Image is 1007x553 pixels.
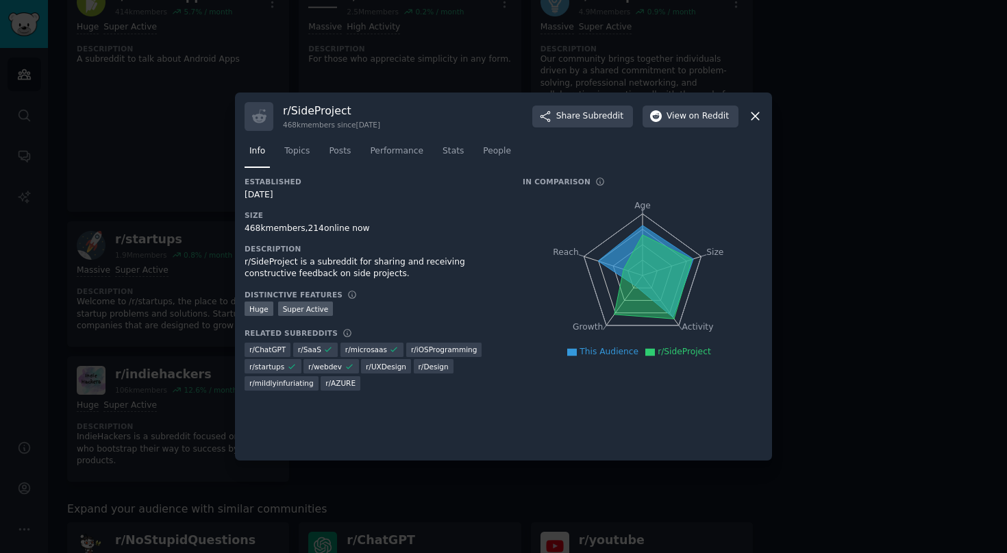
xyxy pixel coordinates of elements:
h3: Description [245,244,503,254]
div: Huge [245,302,273,316]
h3: Size [245,210,503,220]
tspan: Size [706,247,723,256]
a: Topics [279,140,314,169]
span: r/ SaaS [298,345,321,354]
tspan: Age [634,201,651,210]
span: Performance [370,145,423,158]
span: Share [556,110,623,123]
div: 468k members, 214 online now [245,223,503,235]
div: r/SideProject is a subreddit for sharing and receiving constructive feedback on side projects. [245,256,503,280]
span: Topics [284,145,310,158]
span: on Reddit [689,110,729,123]
h3: Related Subreddits [245,328,338,338]
span: r/ iOSProgramming [411,345,477,354]
span: r/ UXDesign [366,362,406,371]
h3: Distinctive Features [245,290,343,299]
a: Posts [324,140,356,169]
span: r/ startups [249,362,284,371]
a: People [478,140,516,169]
span: People [483,145,511,158]
span: r/ webdev [308,362,342,371]
tspan: Activity [682,322,714,332]
h3: In Comparison [523,177,590,186]
h3: r/ SideProject [283,103,380,118]
button: Viewon Reddit [643,106,738,127]
span: r/ ChatGPT [249,345,286,354]
div: 468k members since [DATE] [283,120,380,130]
span: Info [249,145,265,158]
tspan: Growth [573,322,603,332]
span: View [667,110,729,123]
a: Stats [438,140,469,169]
span: r/ Design [419,362,449,371]
span: r/ mildlyinfuriating [249,378,314,388]
div: Super Active [278,302,334,316]
a: Info [245,140,270,169]
h3: Established [245,177,503,186]
div: [DATE] [245,189,503,201]
tspan: Reach [553,247,579,256]
a: Performance [365,140,428,169]
span: This Audience [580,347,638,356]
button: ShareSubreddit [532,106,633,127]
span: r/ microsaas [345,345,387,354]
span: Posts [329,145,351,158]
span: Stats [443,145,464,158]
span: r/SideProject [658,347,711,356]
span: Subreddit [583,110,623,123]
span: r/ AZURE [325,378,356,388]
